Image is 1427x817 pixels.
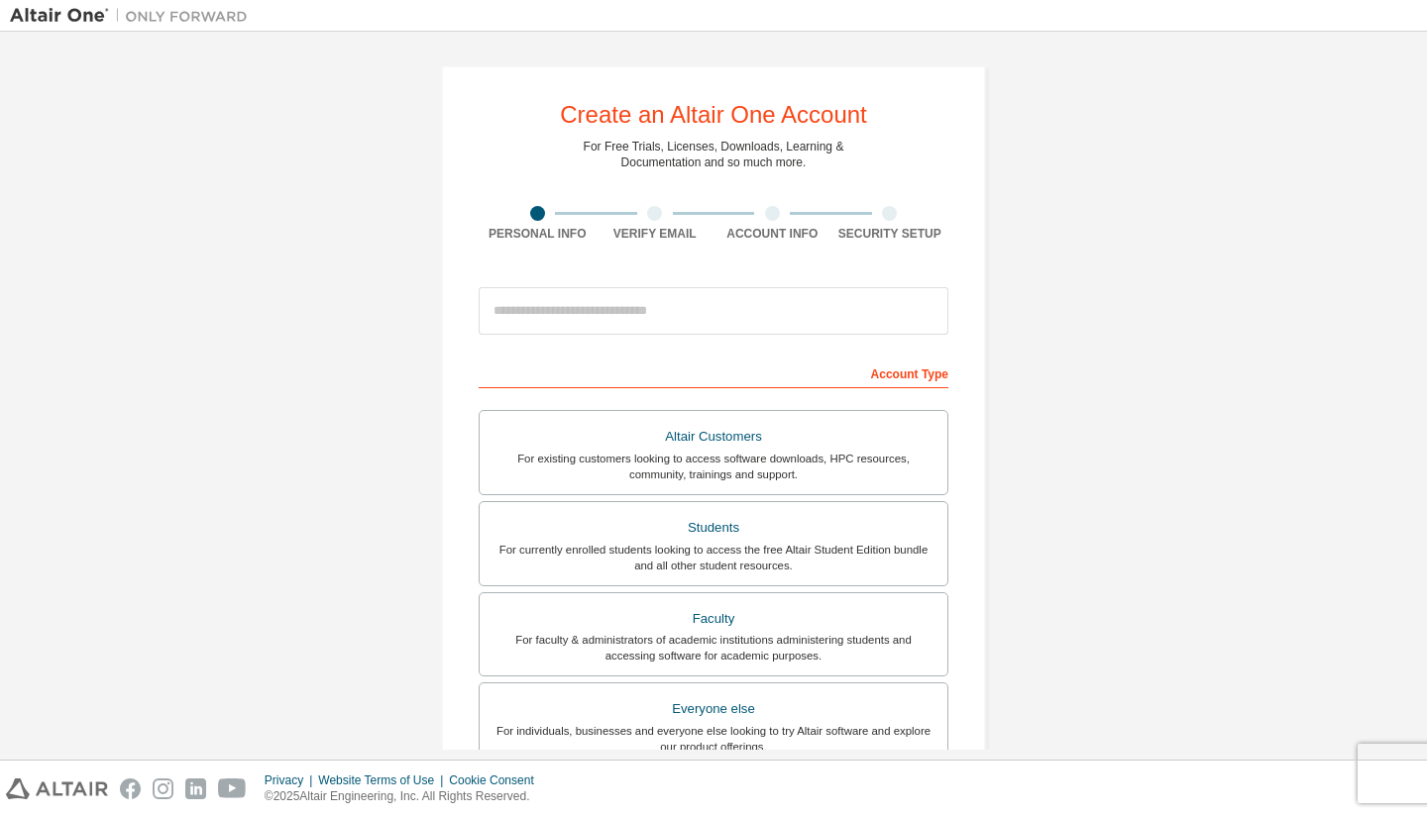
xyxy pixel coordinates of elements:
[492,542,935,573] div: For currently enrolled students looking to access the free Altair Student Edition bundle and all ...
[185,778,206,799] img: linkedin.svg
[492,423,935,451] div: Altair Customers
[6,778,108,799] img: altair_logo.svg
[153,778,173,799] img: instagram.svg
[492,451,935,482] div: For existing customers looking to access software downloads, HPC resources, community, trainings ...
[265,772,318,788] div: Privacy
[560,103,867,127] div: Create an Altair One Account
[597,226,714,242] div: Verify Email
[492,723,935,755] div: For individuals, businesses and everyone else looking to try Altair software and explore our prod...
[218,778,247,799] img: youtube.svg
[265,788,546,805] p: © 2025 Altair Engineering, Inc. All Rights Reserved.
[492,514,935,542] div: Students
[492,695,935,723] div: Everyone else
[318,772,449,788] div: Website Terms of Use
[713,226,831,242] div: Account Info
[10,6,258,26] img: Altair One
[479,357,948,388] div: Account Type
[479,226,597,242] div: Personal Info
[449,772,545,788] div: Cookie Consent
[584,139,844,170] div: For Free Trials, Licenses, Downloads, Learning & Documentation and so much more.
[492,605,935,633] div: Faculty
[492,632,935,664] div: For faculty & administrators of academic institutions administering students and accessing softwa...
[831,226,949,242] div: Security Setup
[120,778,141,799] img: facebook.svg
